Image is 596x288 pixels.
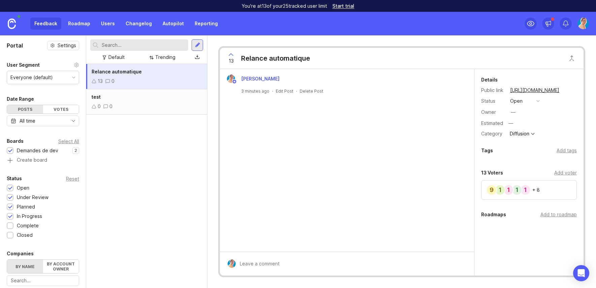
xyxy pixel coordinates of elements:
input: Search... [102,41,186,49]
div: — [511,108,516,116]
div: Public link [481,87,505,94]
div: Closed [17,231,33,239]
div: Under Review [17,194,48,201]
a: [URL][DOMAIN_NAME] [508,86,561,95]
button: Close button [565,52,578,65]
div: Boards [7,137,24,145]
div: Demandes de dev [17,147,58,154]
span: 13 [229,57,234,65]
div: — [506,119,515,128]
div: + 8 [532,188,540,192]
div: Category [481,130,505,137]
div: 0 [98,103,101,110]
div: Default [108,54,125,61]
a: Reporting [191,18,222,30]
div: 1 [495,185,505,195]
div: 0 [109,103,112,110]
div: 13 Voters [481,169,503,177]
div: · [272,88,273,94]
div: Roadmaps [481,211,506,219]
p: 2 [74,148,77,153]
div: 13 [98,77,103,85]
img: member badge [232,79,237,84]
div: Add to roadmap [540,211,577,218]
div: 1 [511,185,522,195]
label: By name [7,260,43,273]
div: Posts [7,105,43,114]
div: Tags [481,147,493,155]
div: Delete Post [300,88,323,94]
svg: toggle icon [68,118,79,124]
a: Create board [7,158,79,164]
input: Search... [11,277,75,284]
div: Edit Post [276,88,293,94]
a: Changelog [122,18,156,30]
a: Laetitia Dheilly[PERSON_NAME] [223,74,285,83]
div: 1 [503,185,514,195]
img: Laetitia Dheilly [227,74,235,83]
div: User Segment [7,61,40,69]
div: Select All [58,139,79,143]
div: Open [17,184,29,192]
span: test [92,94,101,100]
div: 1 [520,185,531,195]
div: Status [481,97,505,105]
img: Canny Home [8,19,16,29]
span: [PERSON_NAME] [241,76,279,82]
a: test00 [86,89,207,115]
div: · [296,88,297,94]
div: Companies [7,250,34,258]
img: Laetitia Dheilly [227,259,236,268]
img: Laetitia Dheilly [577,18,589,30]
div: Estimated [481,121,503,126]
a: Relance automatique130 [86,64,207,89]
div: Date Range [7,95,34,103]
div: 0 [111,77,114,85]
div: Owner [481,108,505,116]
div: In Progress [17,213,42,220]
div: All time [20,117,35,125]
div: Details [481,76,498,84]
button: Settings [47,41,79,50]
label: By account owner [43,260,79,273]
div: Planned [17,203,35,211]
div: Complete [17,222,39,229]
a: Start trial [332,4,354,8]
div: Add voter [554,169,577,177]
div: 9 [486,185,497,195]
div: Relance automatique [241,54,310,63]
p: You're at 13 of your 25 tracked user limit [242,3,327,9]
div: Diffusion [510,131,529,136]
div: Add tags [557,147,577,154]
a: Autopilot [159,18,188,30]
h1: Portal [7,41,23,50]
a: Users [97,18,119,30]
div: Reset [66,177,79,181]
div: open [510,97,523,105]
div: Open Intercom Messenger [573,265,589,281]
span: Relance automatique [92,69,142,74]
div: Votes [43,105,79,114]
div: Status [7,174,22,183]
div: Trending [155,54,175,61]
span: Settings [58,42,76,49]
div: Everyone (default) [10,74,53,81]
a: 3 minutes ago [241,88,269,94]
a: Roadmap [64,18,94,30]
